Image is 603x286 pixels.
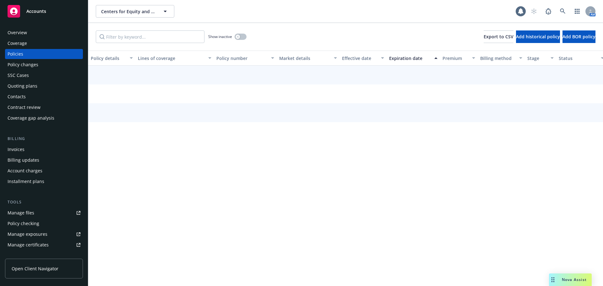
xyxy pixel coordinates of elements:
[8,240,49,250] div: Manage certificates
[5,199,83,205] div: Tools
[5,251,83,261] a: Manage claims
[96,30,204,43] input: Filter by keyword...
[527,55,547,62] div: Stage
[8,92,26,102] div: Contacts
[8,28,27,38] div: Overview
[5,176,83,186] a: Installment plans
[88,51,135,66] button: Policy details
[279,55,330,62] div: Market details
[8,176,44,186] div: Installment plans
[8,102,41,112] div: Contract review
[516,34,560,40] span: Add historical policy
[484,34,513,40] span: Export to CSV
[342,55,377,62] div: Effective date
[5,229,83,239] a: Manage exposures
[443,55,468,62] div: Premium
[480,55,515,62] div: Billing method
[340,51,387,66] button: Effective date
[559,55,597,62] div: Status
[26,9,46,14] span: Accounts
[389,55,431,62] div: Expiration date
[8,70,29,80] div: SSC Cases
[5,3,83,20] a: Accounts
[8,229,47,239] div: Manage exposures
[5,144,83,154] a: Invoices
[528,5,540,18] a: Start snowing
[135,51,214,66] button: Lines of coverage
[562,34,595,40] span: Add BOR policy
[5,208,83,218] a: Manage files
[440,51,478,66] button: Premium
[8,60,38,70] div: Policy changes
[101,8,155,15] span: Centers for Equity and Success, Inc.
[5,70,83,80] a: SSC Cases
[5,113,83,123] a: Coverage gap analysis
[277,51,340,66] button: Market details
[516,30,560,43] button: Add historical policy
[8,251,39,261] div: Manage claims
[484,30,513,43] button: Export to CSV
[8,81,37,91] div: Quoting plans
[12,265,58,272] span: Open Client Navigator
[208,34,232,39] span: Show inactive
[5,166,83,176] a: Account charges
[8,113,54,123] div: Coverage gap analysis
[5,49,83,59] a: Policies
[5,92,83,102] a: Contacts
[96,5,174,18] button: Centers for Equity and Success, Inc.
[557,5,569,18] a: Search
[216,55,267,62] div: Policy number
[5,136,83,142] div: Billing
[525,51,556,66] button: Stage
[5,81,83,91] a: Quoting plans
[5,28,83,38] a: Overview
[387,51,440,66] button: Expiration date
[562,30,595,43] button: Add BOR policy
[571,5,584,18] a: Switch app
[562,277,587,282] span: Nova Assist
[8,219,39,229] div: Policy checking
[8,49,23,59] div: Policies
[5,240,83,250] a: Manage certificates
[5,219,83,229] a: Policy checking
[91,55,126,62] div: Policy details
[8,38,27,48] div: Coverage
[5,102,83,112] a: Contract review
[214,51,277,66] button: Policy number
[549,273,557,286] div: Drag to move
[5,155,83,165] a: Billing updates
[478,51,525,66] button: Billing method
[5,38,83,48] a: Coverage
[8,166,42,176] div: Account charges
[549,273,592,286] button: Nova Assist
[5,60,83,70] a: Policy changes
[8,208,34,218] div: Manage files
[8,144,24,154] div: Invoices
[138,55,204,62] div: Lines of coverage
[8,155,39,165] div: Billing updates
[542,5,555,18] a: Report a Bug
